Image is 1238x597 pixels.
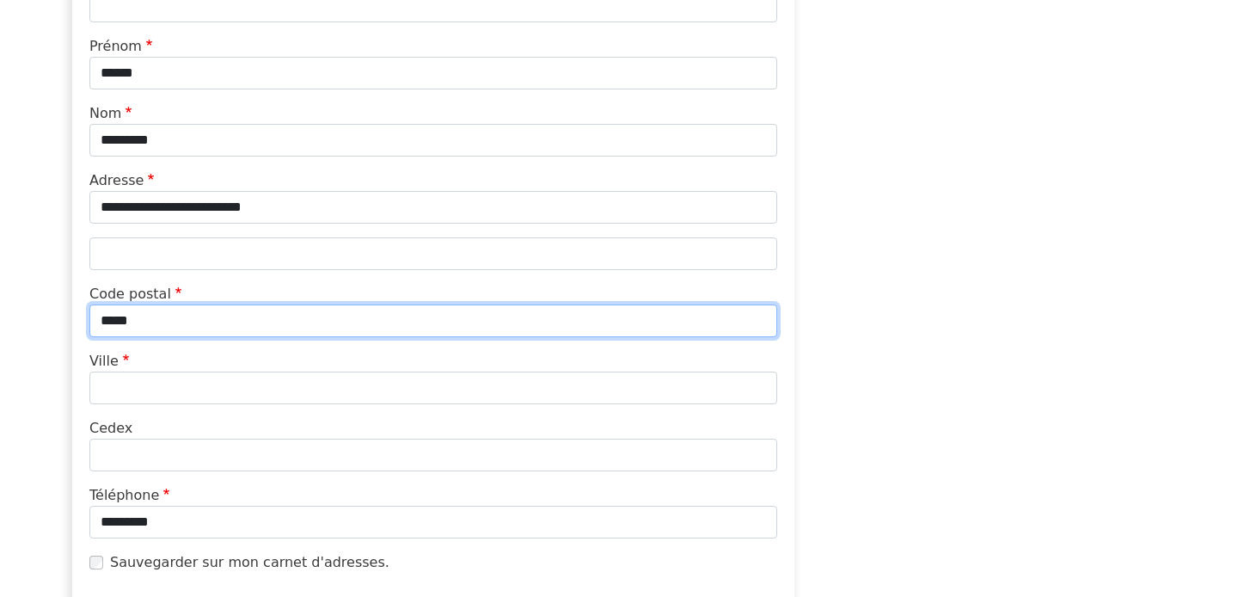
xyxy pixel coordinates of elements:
label: Téléphone [89,485,174,506]
label: Adresse [89,170,158,191]
label: Prénom [89,36,156,57]
label: Code postal [89,284,185,305]
label: Ville [89,351,132,372]
label: Nom [89,103,136,124]
label: Cedex [89,418,132,439]
label: Sauvegarder sur mon carnet d'adresses. [110,552,389,573]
